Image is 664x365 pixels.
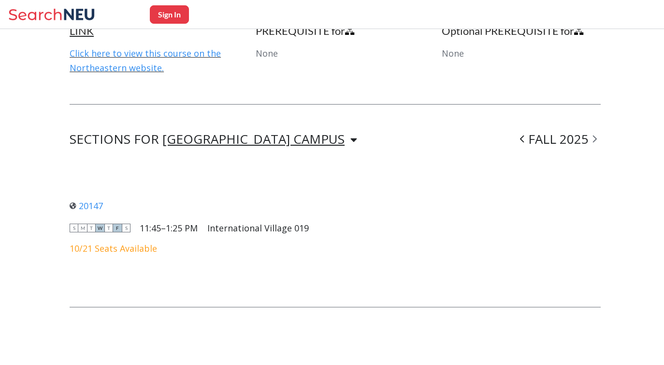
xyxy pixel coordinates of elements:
[150,5,189,24] button: Sign In
[96,224,104,232] span: W
[256,24,415,38] h4: PREREQUISITE for
[516,134,601,145] div: FALL 2025
[78,224,87,232] span: M
[70,134,357,145] div: SECTIONS FOR
[104,224,113,232] span: T
[70,200,103,212] a: 20147
[140,223,198,233] div: 11:45–1:25 PM
[442,47,464,59] span: None
[87,224,96,232] span: T
[256,47,278,59] span: None
[113,224,122,232] span: F
[442,24,601,38] h4: Optional PREREQUISITE for
[122,224,130,232] span: S
[70,24,229,38] h4: LINK
[162,134,345,144] div: [GEOGRAPHIC_DATA] CAMPUS
[70,47,221,74] a: Click here to view this course on the Northeastern website.
[70,224,78,232] span: S
[70,243,309,254] div: 10/21 Seats Available
[207,223,309,233] div: International Village 019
